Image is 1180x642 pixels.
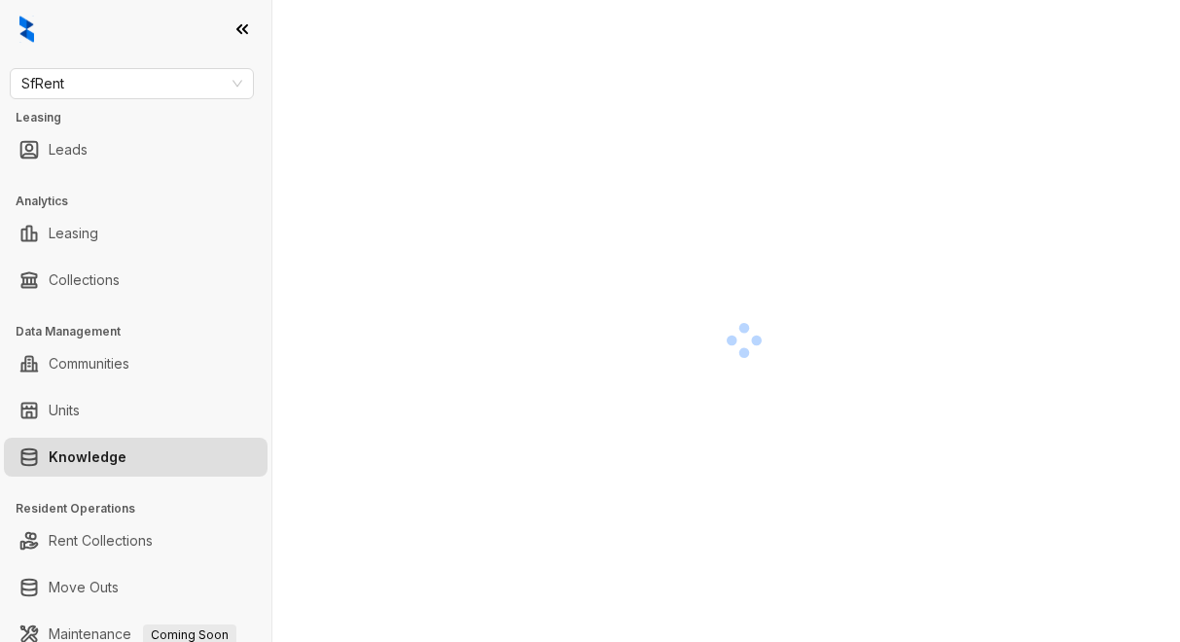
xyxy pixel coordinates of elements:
[4,261,268,300] li: Collections
[49,344,129,383] a: Communities
[49,438,126,477] a: Knowledge
[4,391,268,430] li: Units
[16,323,271,340] h3: Data Management
[4,438,268,477] li: Knowledge
[49,130,88,169] a: Leads
[49,214,98,253] a: Leasing
[16,193,271,210] h3: Analytics
[21,69,242,98] span: SfRent
[16,109,271,126] h3: Leasing
[4,214,268,253] li: Leasing
[4,568,268,607] li: Move Outs
[49,568,119,607] a: Move Outs
[49,521,153,560] a: Rent Collections
[16,500,271,517] h3: Resident Operations
[4,344,268,383] li: Communities
[4,521,268,560] li: Rent Collections
[4,130,268,169] li: Leads
[49,391,80,430] a: Units
[19,16,34,43] img: logo
[49,261,120,300] a: Collections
